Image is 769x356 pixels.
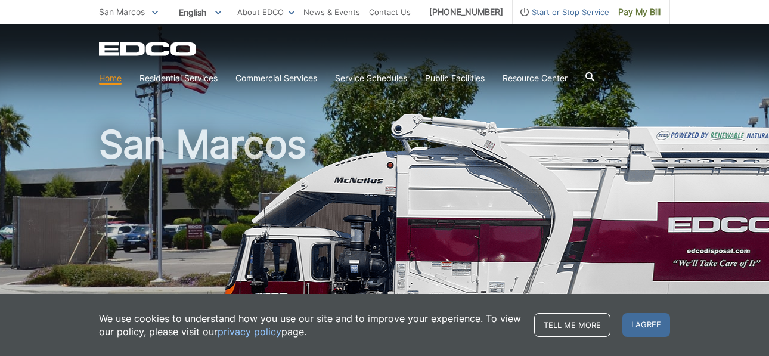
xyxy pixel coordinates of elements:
[503,72,568,85] a: Resource Center
[218,325,281,338] a: privacy policy
[237,5,294,18] a: About EDCO
[618,5,661,18] span: Pay My Bill
[139,72,218,85] a: Residential Services
[235,72,317,85] a: Commercial Services
[534,313,610,337] a: Tell me more
[99,312,522,338] p: We use cookies to understand how you use our site and to improve your experience. To view our pol...
[99,42,198,56] a: EDCD logo. Return to the homepage.
[303,5,360,18] a: News & Events
[425,72,485,85] a: Public Facilities
[335,72,407,85] a: Service Schedules
[622,313,670,337] span: I agree
[99,7,145,17] span: San Marcos
[369,5,411,18] a: Contact Us
[99,72,122,85] a: Home
[170,2,230,22] span: English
